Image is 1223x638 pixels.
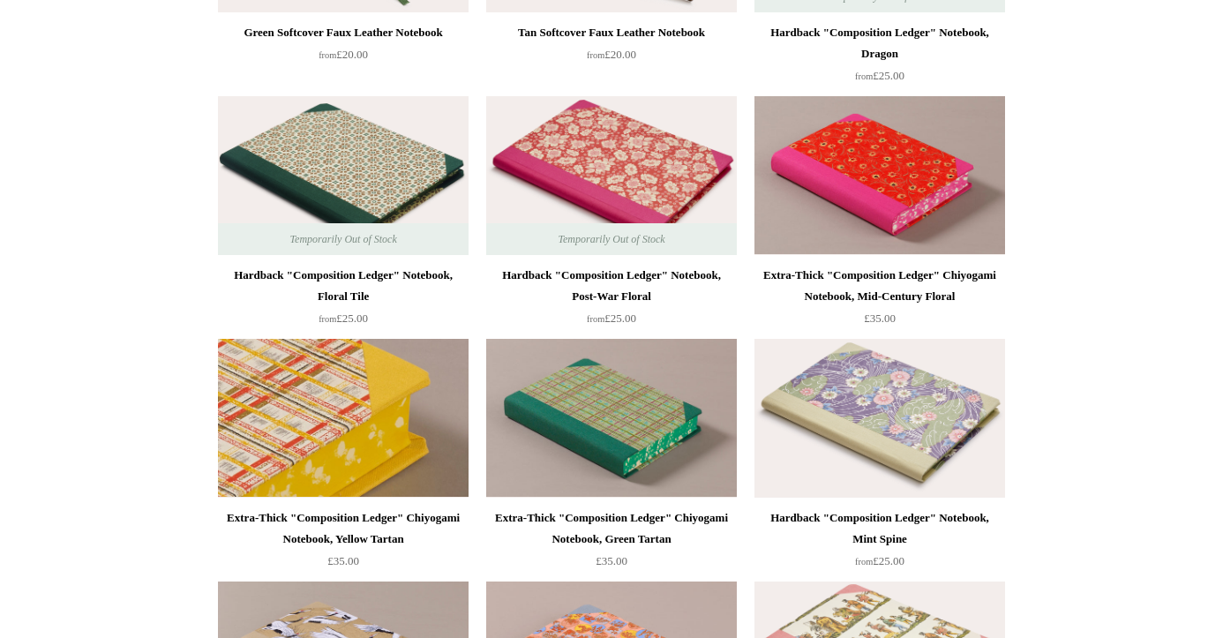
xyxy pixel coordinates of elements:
[319,48,368,61] span: £20.00
[218,339,469,498] a: Extra-Thick "Composition Ledger" Chiyogami Notebook, Yellow Tartan Extra-Thick "Composition Ledge...
[218,507,469,580] a: Extra-Thick "Composition Ledger" Chiyogami Notebook, Yellow Tartan £35.00
[855,557,873,567] span: from
[759,507,1001,550] div: Hardback "Composition Ledger" Notebook, Mint Spine
[491,265,732,307] div: Hardback "Composition Ledger" Notebook, Post-War Floral
[759,22,1001,64] div: Hardback "Composition Ledger" Notebook, Dragon
[319,311,368,325] span: £25.00
[486,265,737,337] a: Hardback "Composition Ledger" Notebook, Post-War Floral from£25.00
[855,69,904,82] span: £25.00
[754,339,1005,498] img: Hardback "Composition Ledger" Notebook, Mint Spine
[319,314,336,324] span: from
[587,314,604,324] span: from
[486,339,737,498] a: Extra-Thick "Composition Ledger" Chiyogami Notebook, Green Tartan Extra-Thick "Composition Ledger...
[491,507,732,550] div: Extra-Thick "Composition Ledger" Chiyogami Notebook, Green Tartan
[754,265,1005,337] a: Extra-Thick "Composition Ledger" Chiyogami Notebook, Mid-Century Floral £35.00
[596,554,627,567] span: £35.00
[855,554,904,567] span: £25.00
[754,339,1005,498] a: Hardback "Composition Ledger" Notebook, Mint Spine Hardback "Composition Ledger" Notebook, Mint S...
[486,22,737,94] a: Tan Softcover Faux Leather Notebook from£20.00
[587,50,604,60] span: from
[222,265,464,307] div: Hardback "Composition Ledger" Notebook, Floral Tile
[218,22,469,94] a: Green Softcover Faux Leather Notebook from£20.00
[540,223,682,255] span: Temporarily Out of Stock
[486,339,737,498] img: Extra-Thick "Composition Ledger" Chiyogami Notebook, Green Tartan
[218,339,469,498] img: Extra-Thick "Composition Ledger" Chiyogami Notebook, Yellow Tartan
[754,22,1005,94] a: Hardback "Composition Ledger" Notebook, Dragon from£25.00
[486,96,737,255] a: Hardback "Composition Ledger" Notebook, Post-War Floral Hardback "Composition Ledger" Notebook, P...
[222,507,464,550] div: Extra-Thick "Composition Ledger" Chiyogami Notebook, Yellow Tartan
[486,96,737,255] img: Hardback "Composition Ledger" Notebook, Post-War Floral
[754,507,1005,580] a: Hardback "Composition Ledger" Notebook, Mint Spine from£25.00
[327,554,359,567] span: £35.00
[272,223,414,255] span: Temporarily Out of Stock
[754,96,1005,255] a: Extra-Thick "Composition Ledger" Chiyogami Notebook, Mid-Century Floral Extra-Thick "Composition ...
[759,265,1001,307] div: Extra-Thick "Composition Ledger" Chiyogami Notebook, Mid-Century Floral
[218,96,469,255] img: Hardback "Composition Ledger" Notebook, Floral Tile
[491,22,732,43] div: Tan Softcover Faux Leather Notebook
[222,22,464,43] div: Green Softcover Faux Leather Notebook
[319,50,336,60] span: from
[855,71,873,81] span: from
[587,311,636,325] span: £25.00
[218,96,469,255] a: Hardback "Composition Ledger" Notebook, Floral Tile Hardback "Composition Ledger" Notebook, Flora...
[864,311,896,325] span: £35.00
[587,48,636,61] span: £20.00
[754,96,1005,255] img: Extra-Thick "Composition Ledger" Chiyogami Notebook, Mid-Century Floral
[486,507,737,580] a: Extra-Thick "Composition Ledger" Chiyogami Notebook, Green Tartan £35.00
[218,265,469,337] a: Hardback "Composition Ledger" Notebook, Floral Tile from£25.00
